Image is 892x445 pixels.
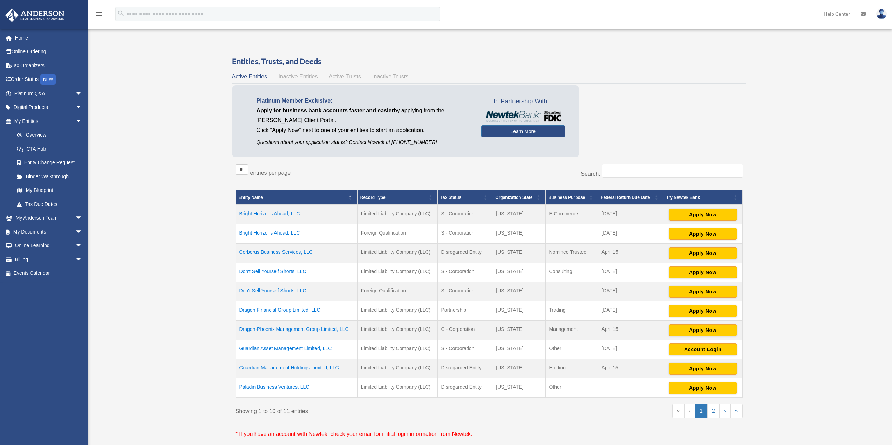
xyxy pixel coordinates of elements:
p: Click "Apply Now" next to one of your entities to start an application. [257,125,471,135]
td: Disregarded Entity [437,359,492,378]
a: First [672,404,685,418]
td: Consulting [545,263,598,282]
td: April 15 [598,320,663,340]
button: Apply Now [669,266,737,278]
a: My Blueprint [10,183,89,197]
a: Binder Walkthrough [10,169,89,183]
span: arrow_drop_down [75,211,89,225]
button: Apply Now [669,228,737,240]
td: Don't Sell Yourself Shorts, LLC [236,282,357,301]
span: arrow_drop_down [75,252,89,267]
td: Trading [545,301,598,320]
i: menu [95,10,103,18]
button: Apply Now [669,286,737,298]
td: [US_STATE] [492,243,545,263]
td: [US_STATE] [492,205,545,224]
th: Try Newtek Bank : Activate to sort [663,190,742,205]
td: Guardian Management Holdings Limited, LLC [236,359,357,378]
span: arrow_drop_down [75,86,89,101]
td: S - Corporation [437,224,492,243]
button: Apply Now [669,382,737,394]
span: Active Trusts [329,74,361,79]
a: Tax Due Dates [10,197,89,211]
td: Disregarded Entity [437,243,492,263]
span: Organization State [495,195,532,200]
td: [DATE] [598,301,663,320]
td: Cerberus Business Services, LLC [236,243,357,263]
a: Learn More [481,125,565,137]
td: [US_STATE] [492,301,545,320]
td: Limited Liability Company (LLC) [357,378,437,398]
td: [US_STATE] [492,320,545,340]
td: Partnership [437,301,492,320]
td: [DATE] [598,205,663,224]
a: Tax Organizers [5,58,93,72]
td: C - Corporation [437,320,492,340]
a: My Entitiesarrow_drop_down [5,114,89,128]
td: [US_STATE] [492,224,545,243]
td: Limited Liability Company (LLC) [357,205,437,224]
span: Record Type [360,195,386,200]
td: Holding [545,359,598,378]
td: [US_STATE] [492,263,545,282]
button: Apply Now [669,324,737,336]
p: by applying from the [PERSON_NAME] Client Portal. [257,106,471,125]
button: Apply Now [669,305,737,317]
a: CTA Hub [10,142,89,156]
span: Inactive Entities [278,74,318,79]
span: arrow_drop_down [75,225,89,239]
img: User Pic [876,9,887,19]
td: Don't Sell Yourself Shorts, LLC [236,263,357,282]
label: Search: [581,171,600,177]
a: menu [95,12,103,18]
span: arrow_drop_down [75,114,89,128]
td: [US_STATE] [492,282,545,301]
a: Last [730,404,743,418]
a: Next [720,404,730,418]
span: Federal Return Due Date [601,195,650,200]
button: Apply Now [669,363,737,375]
td: Guardian Asset Management Limited, LLC [236,340,357,359]
td: Nominee Trustee [545,243,598,263]
span: Inactive Trusts [372,74,408,79]
td: [DATE] [598,282,663,301]
td: April 15 [598,243,663,263]
span: arrow_drop_down [75,100,89,115]
td: Disregarded Entity [437,378,492,398]
a: Previous [684,404,695,418]
td: E-Commerce [545,205,598,224]
td: S - Corporation [437,263,492,282]
a: Billingarrow_drop_down [5,252,93,266]
span: Tax Status [441,195,462,200]
a: Account Login [669,346,737,352]
td: Paladin Business Ventures, LLC [236,378,357,398]
button: Apply Now [669,247,737,259]
p: Questions about your application status? Contact Newtek at [PHONE_NUMBER] [257,138,471,147]
td: S - Corporation [437,205,492,224]
button: Account Login [669,343,737,355]
a: Online Ordering [5,45,93,59]
p: Platinum Member Exclusive: [257,96,471,106]
td: Limited Liability Company (LLC) [357,340,437,359]
a: Events Calendar [5,266,93,280]
a: Order StatusNEW [5,72,93,87]
td: Bright Horizons Ahead, LLC [236,205,357,224]
p: * If you have an account with Newtek, check your email for initial login information from Newtek. [236,429,743,439]
span: In Partnership With... [481,96,565,107]
div: Try Newtek Bank [666,193,732,202]
td: Limited Liability Company (LLC) [357,320,437,340]
td: [US_STATE] [492,359,545,378]
span: arrow_drop_down [75,239,89,253]
td: [DATE] [598,224,663,243]
i: search [117,9,125,17]
div: NEW [40,74,56,85]
span: Active Entities [232,74,267,79]
td: [US_STATE] [492,378,545,398]
td: [DATE] [598,263,663,282]
td: Dragon-Phoenix Management Group Limited, LLC [236,320,357,340]
td: Management [545,320,598,340]
td: Other [545,378,598,398]
td: Limited Liability Company (LLC) [357,263,437,282]
a: Entity Change Request [10,156,89,170]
